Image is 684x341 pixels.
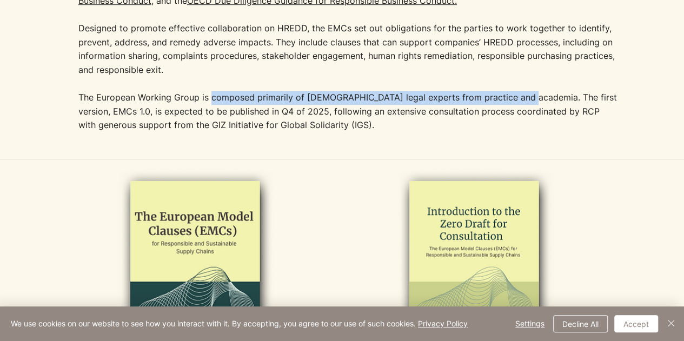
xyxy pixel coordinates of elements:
a: Privacy Policy [418,319,468,328]
button: Decline All [553,315,608,332]
img: Close [665,317,678,330]
button: Accept [614,315,658,332]
span: Settings [515,316,544,332]
p: The European Working Group is composed primarily of [DEMOGRAPHIC_DATA] legal experts from practic... [78,91,619,132]
span: We use cookies on our website to see how you interact with it. By accepting, you agree to our use... [11,319,468,329]
button: Close [665,315,678,332]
